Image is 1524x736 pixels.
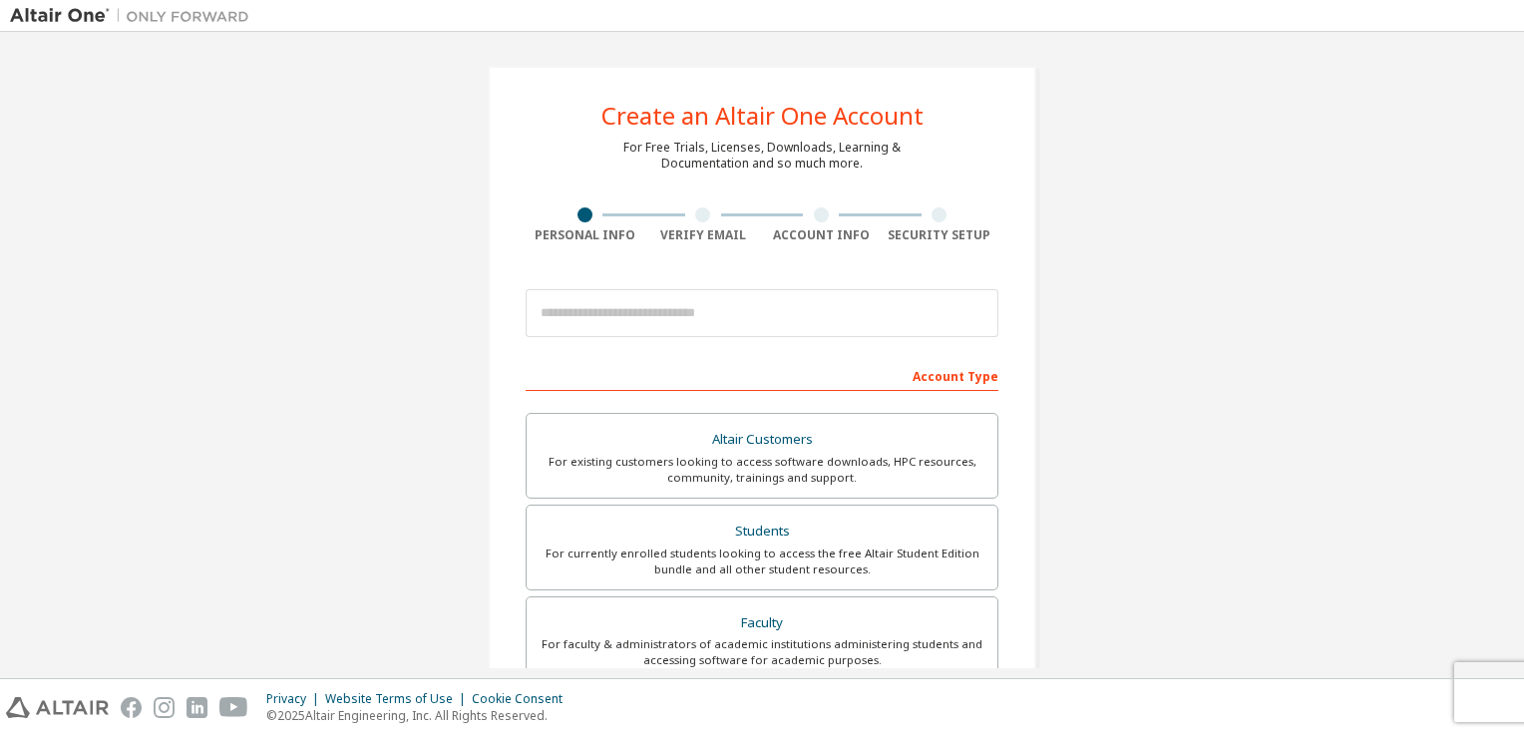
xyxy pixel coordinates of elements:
div: Faculty [539,609,985,637]
div: For currently enrolled students looking to access the free Altair Student Edition bundle and all ... [539,546,985,577]
div: Verify Email [644,227,763,243]
img: youtube.svg [219,697,248,718]
div: Create an Altair One Account [601,104,924,128]
div: Privacy [266,691,325,707]
div: Students [539,518,985,546]
div: Account Type [526,359,998,391]
div: Security Setup [881,227,999,243]
img: instagram.svg [154,697,175,718]
div: For Free Trials, Licenses, Downloads, Learning & Documentation and so much more. [623,140,901,172]
div: Personal Info [526,227,644,243]
p: © 2025 Altair Engineering, Inc. All Rights Reserved. [266,707,574,724]
div: Website Terms of Use [325,691,472,707]
img: linkedin.svg [187,697,207,718]
img: altair_logo.svg [6,697,109,718]
div: For existing customers looking to access software downloads, HPC resources, community, trainings ... [539,454,985,486]
div: Account Info [762,227,881,243]
div: Cookie Consent [472,691,574,707]
div: For faculty & administrators of academic institutions administering students and accessing softwa... [539,636,985,668]
img: Altair One [10,6,259,26]
div: Altair Customers [539,426,985,454]
img: facebook.svg [121,697,142,718]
